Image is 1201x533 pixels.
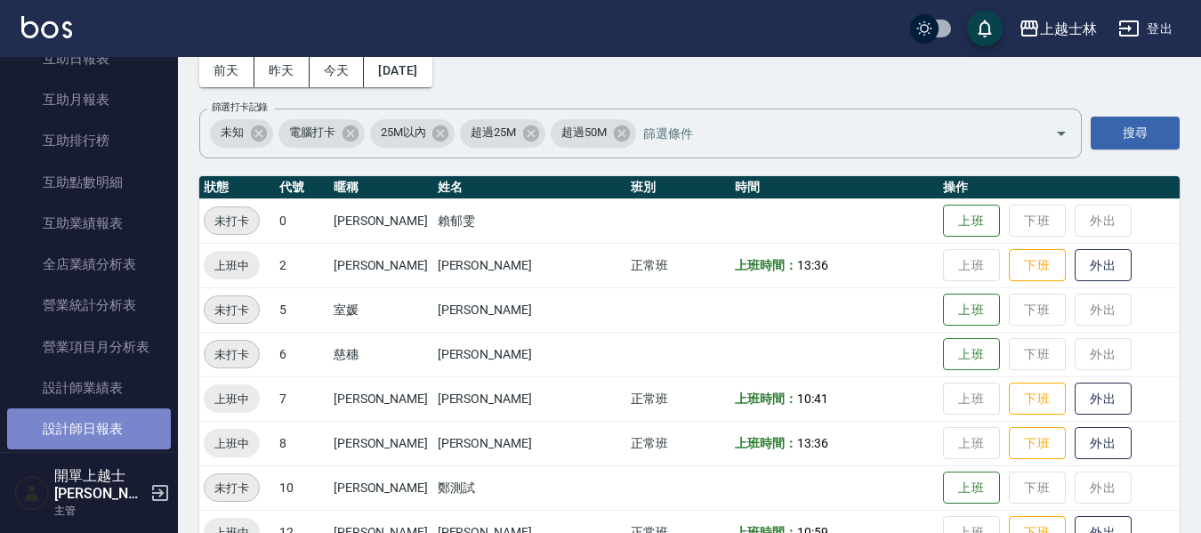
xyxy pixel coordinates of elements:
[21,16,72,38] img: Logo
[433,243,627,287] td: [PERSON_NAME]
[735,258,797,272] b: 上班時間：
[205,479,259,497] span: 未打卡
[364,54,431,87] button: [DATE]
[212,101,268,114] label: 篩選打卡記錄
[7,162,171,203] a: 互助點數明細
[205,345,259,364] span: 未打卡
[210,124,254,141] span: 未知
[370,124,437,141] span: 25M以內
[275,176,329,199] th: 代號
[1075,383,1132,416] button: 外出
[797,392,828,406] span: 10:41
[1075,427,1132,460] button: 外出
[370,119,455,148] div: 25M以內
[275,376,329,421] td: 7
[1009,427,1066,460] button: 下班
[626,376,730,421] td: 正常班
[7,79,171,120] a: 互助月報表
[329,176,433,199] th: 暱稱
[967,11,1003,46] button: save
[943,472,1000,505] button: 上班
[1009,249,1066,282] button: 下班
[735,436,797,450] b: 上班時間：
[329,376,433,421] td: [PERSON_NAME]
[939,176,1180,199] th: 操作
[7,203,171,244] a: 互助業績報表
[14,475,50,511] img: Person
[7,38,171,79] a: 互助日報表
[205,212,259,230] span: 未打卡
[943,205,1000,238] button: 上班
[1040,18,1097,40] div: 上越士林
[204,434,260,453] span: 上班中
[433,176,627,199] th: 姓名
[275,198,329,243] td: 0
[1075,249,1132,282] button: 外出
[943,294,1000,327] button: 上班
[204,256,260,275] span: 上班中
[310,54,365,87] button: 今天
[275,332,329,376] td: 6
[797,436,828,450] span: 13:36
[278,119,365,148] div: 電腦打卡
[433,287,627,332] td: [PERSON_NAME]
[329,465,433,510] td: [PERSON_NAME]
[278,124,346,141] span: 電腦打卡
[204,390,260,408] span: 上班中
[329,198,433,243] td: [PERSON_NAME]
[329,287,433,332] td: 室媛
[210,119,273,148] div: 未知
[626,243,730,287] td: 正常班
[1009,383,1066,416] button: 下班
[275,465,329,510] td: 10
[626,421,730,465] td: 正常班
[205,301,259,319] span: 未打卡
[275,287,329,332] td: 5
[54,503,145,519] p: 主管
[7,367,171,408] a: 設計師業績表
[254,54,310,87] button: 昨天
[1012,11,1104,47] button: 上越士林
[7,244,171,285] a: 全店業績分析表
[329,332,433,376] td: 慈穗
[460,119,545,148] div: 超過25M
[329,421,433,465] td: [PERSON_NAME]
[943,338,1000,371] button: 上班
[199,176,275,199] th: 狀態
[551,124,617,141] span: 超過50M
[551,119,636,148] div: 超過50M
[7,449,171,490] a: 設計師業績分析表
[735,392,797,406] b: 上班時間：
[7,285,171,326] a: 營業統計分析表
[1111,12,1180,45] button: 登出
[460,124,527,141] span: 超過25M
[626,176,730,199] th: 班別
[1091,117,1180,149] button: 搜尋
[7,327,171,367] a: 營業項目月分析表
[433,421,627,465] td: [PERSON_NAME]
[433,332,627,376] td: [PERSON_NAME]
[433,376,627,421] td: [PERSON_NAME]
[1047,119,1076,148] button: Open
[54,467,145,503] h5: 開單上越士[PERSON_NAME]
[730,176,939,199] th: 時間
[199,54,254,87] button: 前天
[329,243,433,287] td: [PERSON_NAME]
[433,465,627,510] td: 鄭測試
[7,120,171,161] a: 互助排行榜
[275,421,329,465] td: 8
[7,408,171,449] a: 設計師日報表
[639,117,1024,149] input: 篩選條件
[433,198,627,243] td: 賴郁雯
[797,258,828,272] span: 13:36
[275,243,329,287] td: 2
